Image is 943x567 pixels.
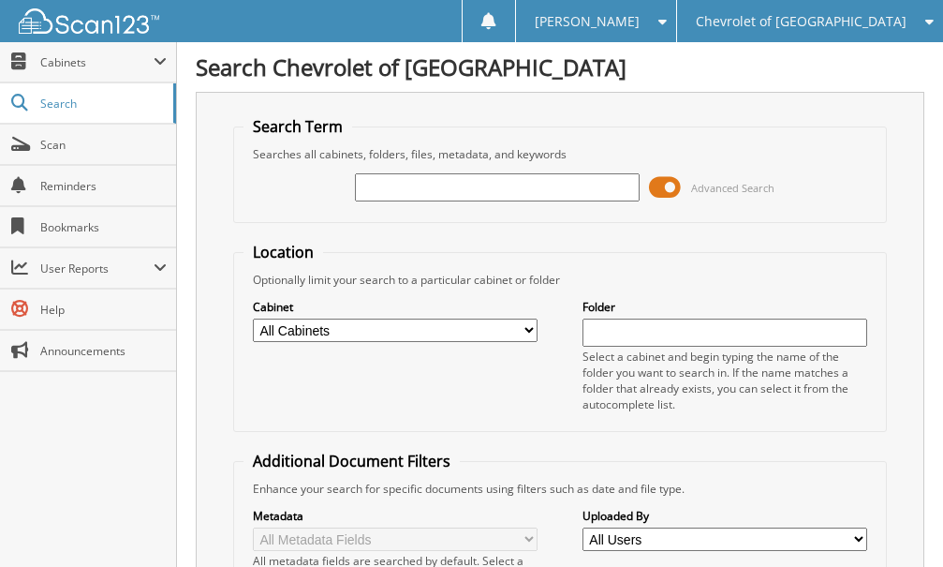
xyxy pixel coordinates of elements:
div: Optionally limit your search to a particular cabinet or folder [243,272,877,288]
div: Searches all cabinets, folders, files, metadata, and keywords [243,146,877,162]
legend: Location [243,242,323,262]
label: Metadata [253,508,538,524]
span: Advanced Search [691,181,774,195]
span: Search [40,96,164,112]
span: [PERSON_NAME] [535,16,640,27]
label: Uploaded By [582,508,867,524]
span: Reminders [40,178,167,194]
img: scan123-logo-white.svg [19,8,159,34]
span: Chevrolet of [GEOGRAPHIC_DATA] [696,16,906,27]
div: Select a cabinet and begin typing the name of the folder you want to search in. If the name match... [582,349,867,412]
label: Cabinet [253,299,538,315]
span: Scan [40,137,167,153]
legend: Search Term [243,116,352,137]
label: Folder [582,299,867,315]
legend: Additional Document Filters [243,451,460,471]
span: Cabinets [40,54,154,70]
h1: Search Chevrolet of [GEOGRAPHIC_DATA] [196,52,924,82]
span: Announcements [40,343,167,359]
span: Bookmarks [40,219,167,235]
span: User Reports [40,261,154,276]
span: Help [40,302,167,318]
div: Enhance your search for specific documents using filters such as date and file type. [243,481,877,497]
